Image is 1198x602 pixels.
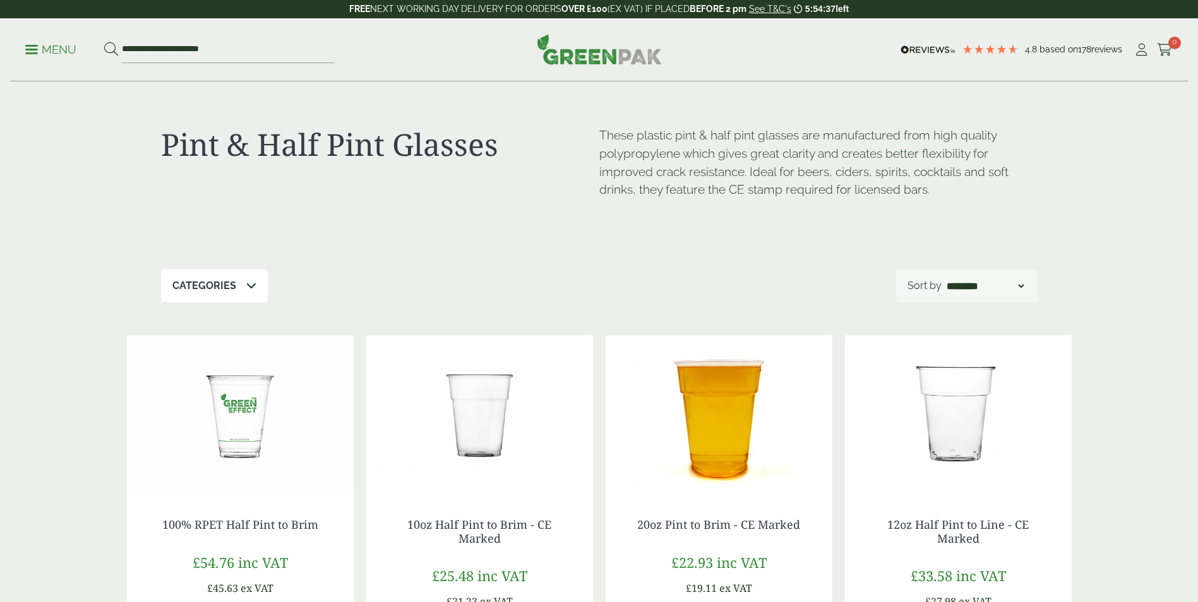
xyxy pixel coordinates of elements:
strong: FREE [349,4,370,14]
span: 178 [1078,44,1091,54]
img: 10oz Half Pint to Brim - CE Marked -0 [366,335,593,493]
span: ex VAT [719,581,752,595]
strong: BEFORE 2 pm [690,4,746,14]
h1: Pint & Half Pint Glasses [161,126,599,163]
span: £54.76 [193,553,234,572]
img: 12oz Half Pint to Line - CE Marked -0 [845,335,1072,493]
img: half pint pic 2 [127,335,354,493]
i: My Account [1134,44,1149,56]
a: 20oz Pint to Brim - CE Marked [637,517,800,532]
span: £22.93 [671,553,713,572]
span: ex VAT [241,581,273,595]
a: Menu [25,42,76,55]
a: 12oz Half Pint to Line - CE Marked [887,517,1029,546]
span: £45.63 [207,581,238,595]
p: Categories [172,278,236,293]
span: inc VAT [717,553,767,572]
p: These plastic pint & half pint glasses are manufactured from high quality polypropylene which giv... [599,126,1038,199]
span: 0 [1168,37,1181,49]
span: Based on [1039,44,1078,54]
span: 5:54:37 [805,4,836,14]
img: IMG_5408 [606,335,832,493]
div: 4.78 Stars [962,44,1019,55]
a: 10oz Half Pint to Brim - CE Marked [407,517,551,546]
span: £25.48 [432,566,474,585]
span: £33.58 [911,566,952,585]
a: 100% RPET Half Pint to Brim [162,517,318,532]
p: Menu [25,42,76,57]
span: 4.8 [1025,44,1039,54]
img: GreenPak Supplies [537,34,662,64]
strong: OVER £100 [561,4,608,14]
span: inc VAT [238,553,288,572]
span: inc VAT [956,566,1006,585]
i: Cart [1157,44,1173,56]
span: left [836,4,849,14]
a: See T&C's [749,4,791,14]
select: Shop order [944,278,1026,293]
span: inc VAT [477,566,527,585]
p: Sort by [907,278,942,293]
img: REVIEWS.io [901,45,955,54]
a: 0 [1157,40,1173,59]
span: reviews [1091,44,1122,54]
span: £19.11 [686,581,717,595]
